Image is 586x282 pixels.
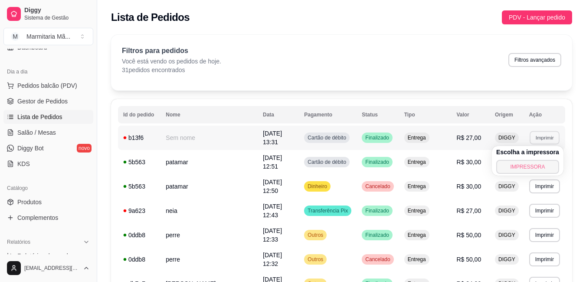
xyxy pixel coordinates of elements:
[26,32,70,41] div: Marmitaria Mã ...
[122,66,221,74] p: 31 pedidos encontrados
[363,256,392,263] span: Cancelado
[306,159,348,166] span: Cartão de débito
[456,159,481,166] span: R$ 30,00
[123,255,155,264] div: 0ddb8
[497,134,517,141] span: DIGGY
[490,106,524,123] th: Origem
[123,206,155,215] div: 9a623
[122,46,221,56] p: Filtros para pedidos
[363,207,391,214] span: Finalizado
[3,28,93,45] button: Select a team
[406,232,428,239] span: Entrega
[529,228,560,242] button: Imprimir
[508,53,561,67] button: Filtros avançados
[17,128,56,137] span: Salão / Mesas
[497,232,517,239] span: DIGGY
[263,179,282,194] span: [DATE] 12:50
[17,252,75,260] span: Relatórios de vendas
[3,65,93,79] div: Dia a dia
[496,148,559,156] h4: Escolha a impressora
[306,207,350,214] span: Transferência Pix
[118,106,160,123] th: Id do pedido
[456,183,481,190] span: R$ 30,00
[456,256,481,263] span: R$ 50,00
[497,256,517,263] span: DIGGY
[529,252,560,266] button: Imprimir
[258,106,299,123] th: Data
[299,106,357,123] th: Pagamento
[3,181,93,195] div: Catálogo
[122,57,221,66] p: Você está vendo os pedidos de hoje.
[529,204,560,218] button: Imprimir
[497,183,517,190] span: DIGGY
[17,81,77,90] span: Pedidos balcão (PDV)
[406,183,428,190] span: Entrega
[263,203,282,219] span: [DATE] 12:43
[17,144,44,153] span: Diggy Bot
[263,130,282,146] span: [DATE] 13:31
[456,134,481,141] span: R$ 27,00
[363,134,391,141] span: Finalizado
[7,239,30,246] span: Relatórios
[24,265,79,272] span: [EMAIL_ADDRESS][DOMAIN_NAME]
[306,232,325,239] span: Outros
[406,207,428,214] span: Entrega
[363,159,391,166] span: Finalizado
[160,174,258,199] td: patamar
[406,256,428,263] span: Entrega
[399,106,452,123] th: Tipo
[123,231,155,239] div: 0ddb8
[306,183,329,190] span: Dinheiro
[160,106,258,123] th: Nome
[456,232,481,239] span: R$ 50,00
[17,213,58,222] span: Complementos
[451,106,490,123] th: Valor
[111,10,190,24] h2: Lista de Pedidos
[160,247,258,272] td: perre
[17,159,30,168] span: KDS
[263,252,282,267] span: [DATE] 12:32
[160,223,258,247] td: perre
[17,113,62,121] span: Lista de Pedidos
[456,207,481,214] span: R$ 27,00
[160,199,258,223] td: neia
[123,158,155,166] div: 5b563
[17,97,68,106] span: Gestor de Pedidos
[524,106,565,123] th: Ação
[496,160,559,174] button: IMPRESSORA
[24,7,90,14] span: Diggy
[11,32,20,41] span: M
[306,256,325,263] span: Outros
[357,106,399,123] th: Status
[406,159,428,166] span: Entrega
[509,13,565,22] span: PDV - Lançar pedido
[530,131,560,144] button: Imprimir
[529,179,560,193] button: Imprimir
[406,134,428,141] span: Entrega
[17,198,42,206] span: Produtos
[160,126,258,150] td: Sem nome
[160,150,258,174] td: patamar
[363,232,391,239] span: Finalizado
[123,133,155,142] div: b13f6
[24,14,90,21] span: Sistema de Gestão
[363,183,392,190] span: Cancelado
[263,227,282,243] span: [DATE] 12:33
[123,182,155,191] div: 5b563
[497,207,517,214] span: DIGGY
[263,154,282,170] span: [DATE] 12:51
[306,134,348,141] span: Cartão de débito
